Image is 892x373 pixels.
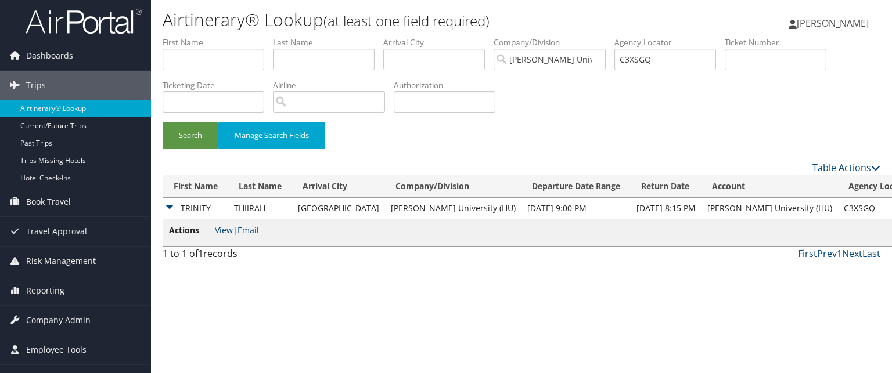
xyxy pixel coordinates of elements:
[26,276,64,305] span: Reporting
[797,17,869,30] span: [PERSON_NAME]
[273,37,383,48] label: Last Name
[26,8,142,35] img: airportal-logo.png
[842,247,862,260] a: Next
[614,37,725,48] label: Agency Locator
[383,37,494,48] label: Arrival City
[631,175,702,198] th: Return Date: activate to sort column ascending
[273,79,394,91] label: Airline
[631,198,702,219] td: [DATE] 8:15 PM
[702,198,838,219] td: [PERSON_NAME] University (HU)
[812,161,880,174] a: Table Actions
[323,11,490,30] small: (at least one field required)
[789,6,880,41] a: [PERSON_NAME]
[26,71,46,100] span: Trips
[385,175,521,198] th: Company/Division
[238,224,259,236] a: Email
[817,247,837,260] a: Prev
[26,41,73,70] span: Dashboards
[394,79,504,91] label: Authorization
[163,247,329,266] div: 1 to 1 of records
[215,224,259,236] span: |
[702,175,838,198] th: Account: activate to sort column ascending
[228,198,292,219] td: THIIRAH
[163,122,218,149] button: Search
[169,224,213,237] span: Actions
[385,198,521,219] td: [PERSON_NAME] University (HU)
[163,175,228,198] th: First Name: activate to sort column ascending
[215,224,233,236] a: View
[163,8,641,32] h1: Airtinerary® Lookup
[218,122,325,149] button: Manage Search Fields
[228,175,292,198] th: Last Name: activate to sort column ascending
[521,175,631,198] th: Departure Date Range: activate to sort column ascending
[292,198,385,219] td: [GEOGRAPHIC_DATA]
[798,247,817,260] a: First
[26,217,87,246] span: Travel Approval
[26,187,71,216] span: Book Travel
[163,37,273,48] label: First Name
[26,306,91,335] span: Company Admin
[494,37,614,48] label: Company/Division
[163,79,273,91] label: Ticketing Date
[292,175,385,198] th: Arrival City: activate to sort column ascending
[26,335,87,364] span: Employee Tools
[163,198,228,219] td: TRINITY
[521,198,631,219] td: [DATE] 9:00 PM
[26,247,96,276] span: Risk Management
[837,247,842,260] a: 1
[862,247,880,260] a: Last
[198,247,203,260] span: 1
[725,37,835,48] label: Ticket Number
